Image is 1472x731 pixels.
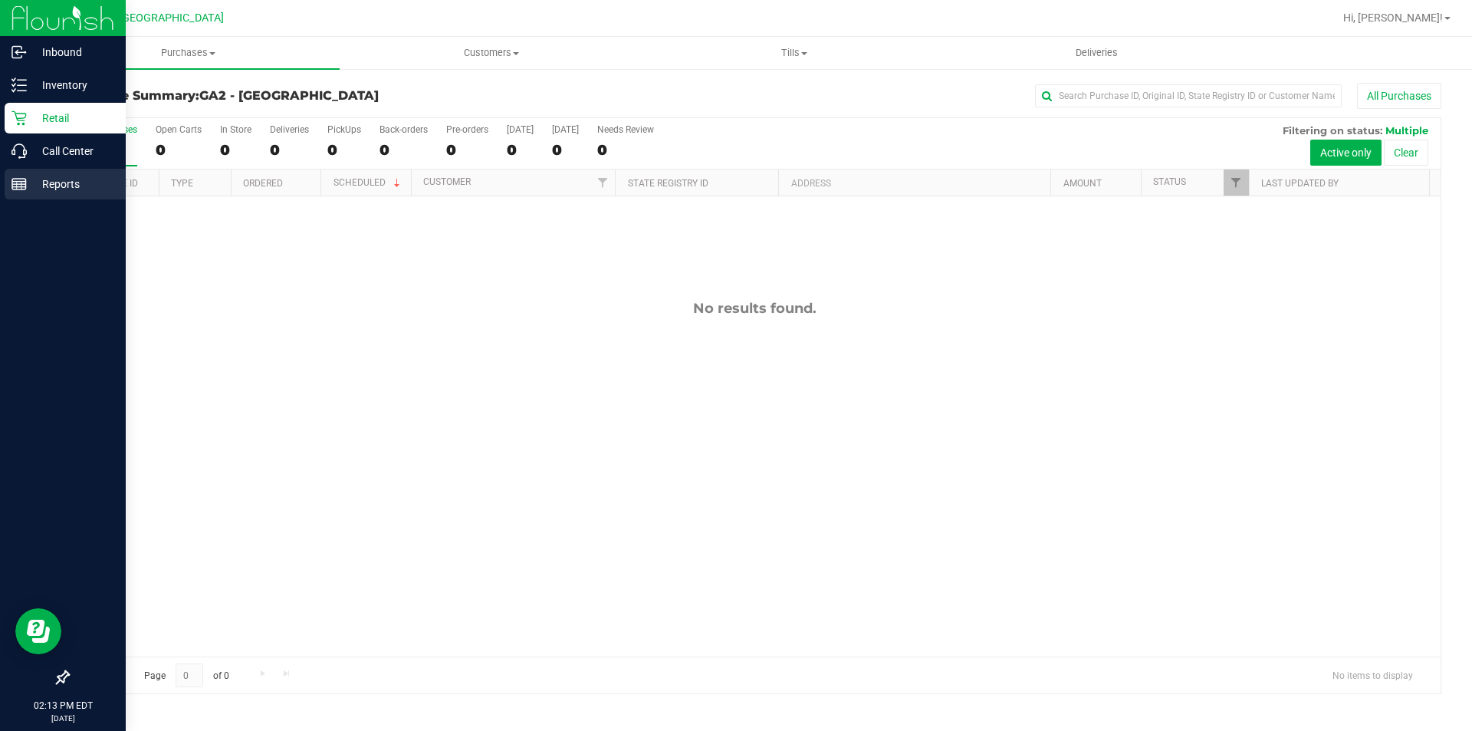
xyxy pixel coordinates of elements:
[156,141,202,159] div: 0
[446,124,488,135] div: Pre-orders
[171,178,193,189] a: Type
[1283,124,1382,137] span: Filtering on status:
[379,141,428,159] div: 0
[37,46,340,60] span: Purchases
[340,46,642,60] span: Customers
[379,124,428,135] div: Back-orders
[1035,84,1342,107] input: Search Purchase ID, Original ID, State Registry ID or Customer Name...
[327,124,361,135] div: PickUps
[1055,46,1138,60] span: Deliveries
[507,141,534,159] div: 0
[597,141,654,159] div: 0
[7,699,119,713] p: 02:13 PM EDT
[1343,12,1443,24] span: Hi, [PERSON_NAME]!
[156,124,202,135] div: Open Carts
[27,109,119,127] p: Retail
[11,44,27,60] inline-svg: Inbound
[1385,124,1428,137] span: Multiple
[89,12,224,25] span: GA2 - [GEOGRAPHIC_DATA]
[37,37,340,69] a: Purchases
[15,608,61,654] iframe: Resource center
[7,713,119,724] p: [DATE]
[11,77,27,93] inline-svg: Inventory
[333,177,403,188] a: Scheduled
[270,124,309,135] div: Deliveries
[67,89,525,103] h3: Purchase Summary:
[327,141,361,159] div: 0
[199,88,379,103] span: GA2 - [GEOGRAPHIC_DATA]
[1153,176,1186,187] a: Status
[27,142,119,160] p: Call Center
[270,141,309,159] div: 0
[643,46,945,60] span: Tills
[68,300,1441,317] div: No results found.
[628,178,708,189] a: State Registry ID
[945,37,1248,69] a: Deliveries
[446,141,488,159] div: 0
[243,178,283,189] a: Ordered
[1320,663,1425,687] span: No items to display
[552,141,579,159] div: 0
[423,176,471,187] a: Customer
[1310,140,1382,166] button: Active only
[131,663,242,687] span: Page of 0
[220,124,251,135] div: In Store
[27,76,119,94] p: Inventory
[642,37,945,69] a: Tills
[1224,170,1249,196] a: Filter
[27,43,119,61] p: Inbound
[11,176,27,192] inline-svg: Reports
[590,170,615,196] a: Filter
[597,124,654,135] div: Needs Review
[340,37,642,69] a: Customers
[220,141,251,159] div: 0
[507,124,534,135] div: [DATE]
[11,110,27,126] inline-svg: Retail
[11,143,27,159] inline-svg: Call Center
[1384,140,1428,166] button: Clear
[1357,83,1441,109] button: All Purchases
[552,124,579,135] div: [DATE]
[778,170,1050,196] th: Address
[1063,178,1102,189] a: Amount
[1261,178,1339,189] a: Last Updated By
[27,175,119,193] p: Reports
